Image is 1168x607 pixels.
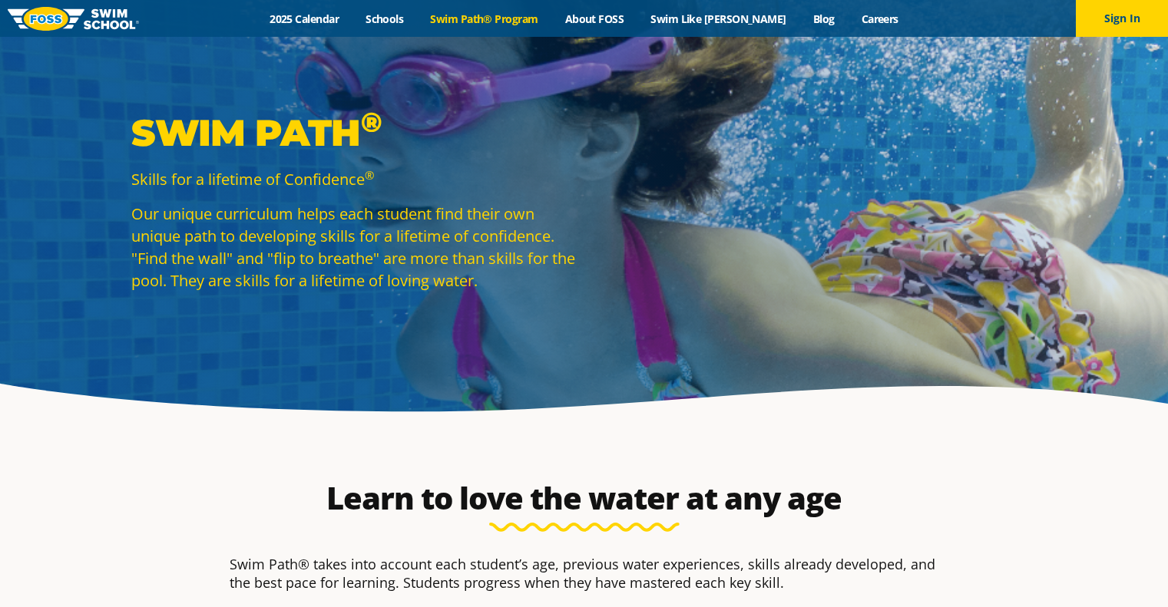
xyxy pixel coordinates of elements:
a: 2025 Calendar [256,12,352,26]
p: Skills for a lifetime of Confidence [131,168,577,190]
a: Blog [799,12,848,26]
sup: ® [365,167,374,183]
img: FOSS Swim School Logo [8,7,139,31]
a: Careers [848,12,912,26]
a: About FOSS [551,12,637,26]
p: Our unique curriculum helps each student find their own unique path to developing skills for a li... [131,203,577,292]
a: Swim Path® Program [417,12,551,26]
sup: ® [361,105,382,139]
p: Swim Path® takes into account each student’s age, previous water experiences, skills already deve... [230,555,939,592]
h2: Learn to love the water at any age [222,480,947,516]
a: Schools [352,12,417,26]
p: Swim Path [131,110,577,156]
a: Swim Like [PERSON_NAME] [637,12,800,26]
